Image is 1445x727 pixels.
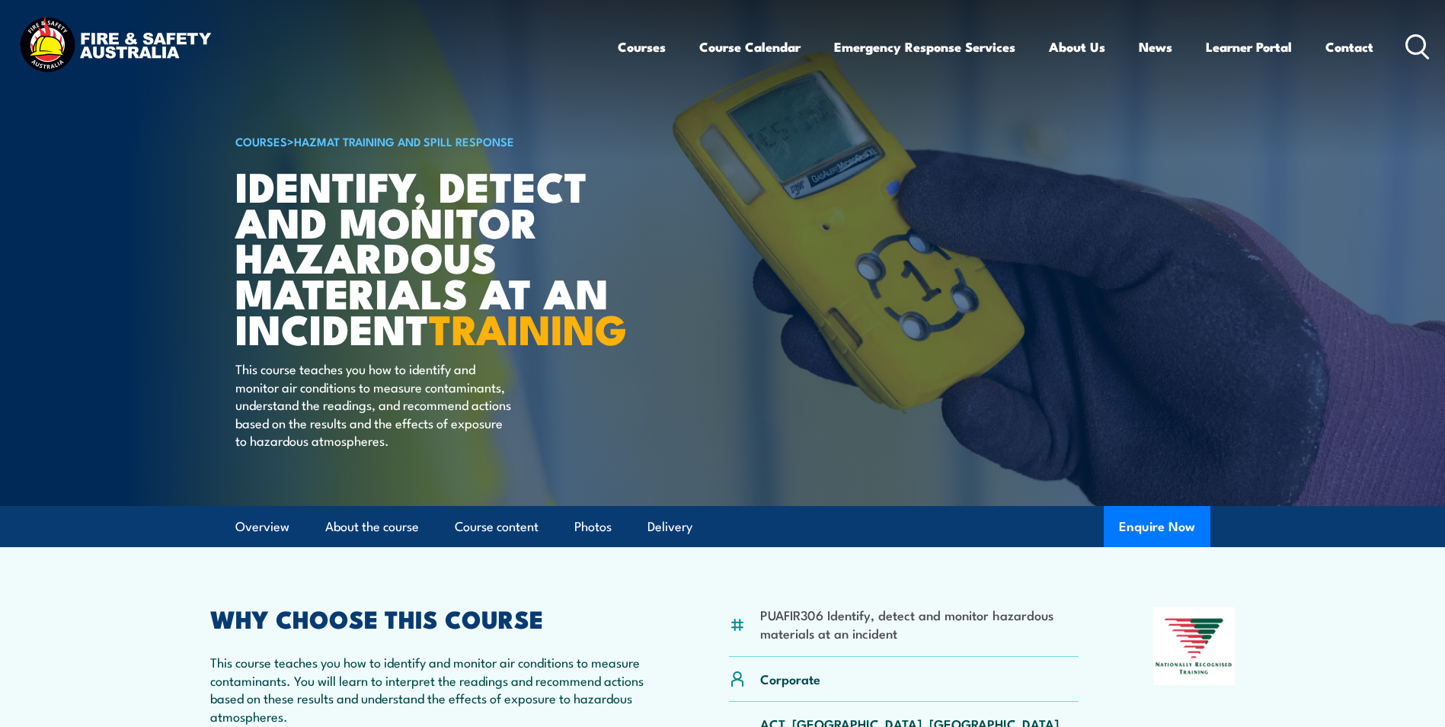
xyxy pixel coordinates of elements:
[429,296,627,359] strong: TRAINING
[760,670,820,687] p: Corporate
[235,132,612,150] h6: >
[210,607,655,629] h2: WHY CHOOSE THIS COURSE
[834,27,1015,67] a: Emergency Response Services
[1139,27,1172,67] a: News
[235,507,289,547] a: Overview
[1325,27,1373,67] a: Contact
[1206,27,1292,67] a: Learner Portal
[235,360,513,449] p: This course teaches you how to identify and monitor air conditions to measure contaminants, under...
[325,507,419,547] a: About the course
[1049,27,1105,67] a: About Us
[235,168,612,346] h1: Identify, detect and monitor hazardous materials at an incident
[294,133,514,149] a: HAZMAT Training and Spill Response
[1104,506,1210,547] button: Enquire Now
[760,606,1079,642] li: PUAFIR306 Identify, detect and monitor hazardous materials at an incident
[210,653,655,725] p: This course teaches you how to identify and monitor air conditions to measure contaminants. You w...
[699,27,801,67] a: Course Calendar
[1153,607,1236,685] img: Nationally Recognised Training logo.
[618,27,666,67] a: Courses
[455,507,539,547] a: Course content
[647,507,692,547] a: Delivery
[235,133,287,149] a: COURSES
[574,507,612,547] a: Photos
